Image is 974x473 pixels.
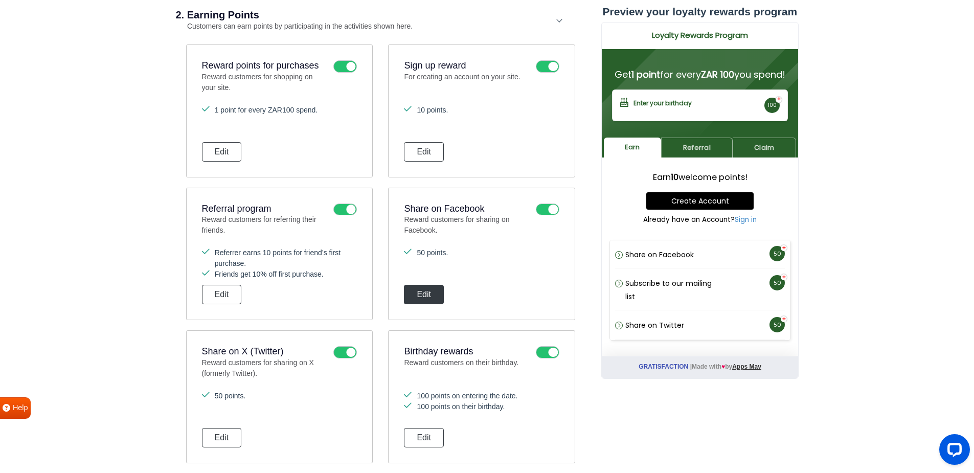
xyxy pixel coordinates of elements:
[60,116,131,136] a: Referral
[13,402,28,414] span: Help
[11,48,187,58] h4: Get for every you spend!
[404,357,530,380] p: Reward customers on their birthday.
[45,170,152,188] a: Create Account
[133,193,155,202] a: Sign in
[404,391,559,401] li: 100 points on entering the date.
[404,285,444,304] button: Edit
[202,60,328,72] h3: Reward points for purchases
[931,430,974,473] iframe: LiveChat chat widget
[202,391,357,401] li: 50 points.
[404,247,559,258] li: 50 points.
[100,46,133,59] strong: ZAR 100
[37,341,87,348] a: Gratisfaction
[202,285,242,304] button: Edit
[131,341,160,348] a: Apps Mav
[404,401,559,412] li: 100 points on their birthday.
[202,269,357,280] li: Friends get 10% off first purchase.
[131,116,195,136] a: Claim
[18,151,179,160] h3: Earn welcome points!
[202,214,328,237] p: Reward customers for referring their friends.
[202,204,328,215] h3: Referral program
[202,105,357,116] li: 1 point for every ZAR100 spend.
[404,142,444,162] button: Edit
[202,142,242,162] button: Edit
[404,72,530,95] p: For creating an account on your site.
[404,204,530,215] h3: Share on Facebook
[202,247,357,269] li: Referrer earns 10 points for friend’s first purchase.
[30,46,59,59] strong: 1 point
[3,116,60,135] a: Earn
[404,60,530,72] h3: Sign up reward
[601,5,799,18] h3: Preview your loyalty rewards program
[404,346,530,357] h3: Birthday rewards
[202,346,328,357] h3: Share on X (Twitter)
[176,22,413,30] small: Customers can earn points by participating in the activities shown here.
[89,341,90,348] span: |
[404,105,559,116] li: 10 points.
[202,72,328,95] p: Reward customers for shopping on your site.
[202,428,242,447] button: Edit
[404,428,444,447] button: Edit
[6,9,192,18] h2: Loyalty Rewards Program
[70,149,77,161] strong: 10
[18,193,179,202] p: Already have an Account?
[404,214,530,237] p: Reward customers for sharing on Facebook.
[120,341,124,348] i: ♥
[176,10,555,20] h2: 2. Earning Points
[1,334,197,355] p: Made with by
[202,357,328,380] p: Reward customers for sharing on X (formerly Twitter).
